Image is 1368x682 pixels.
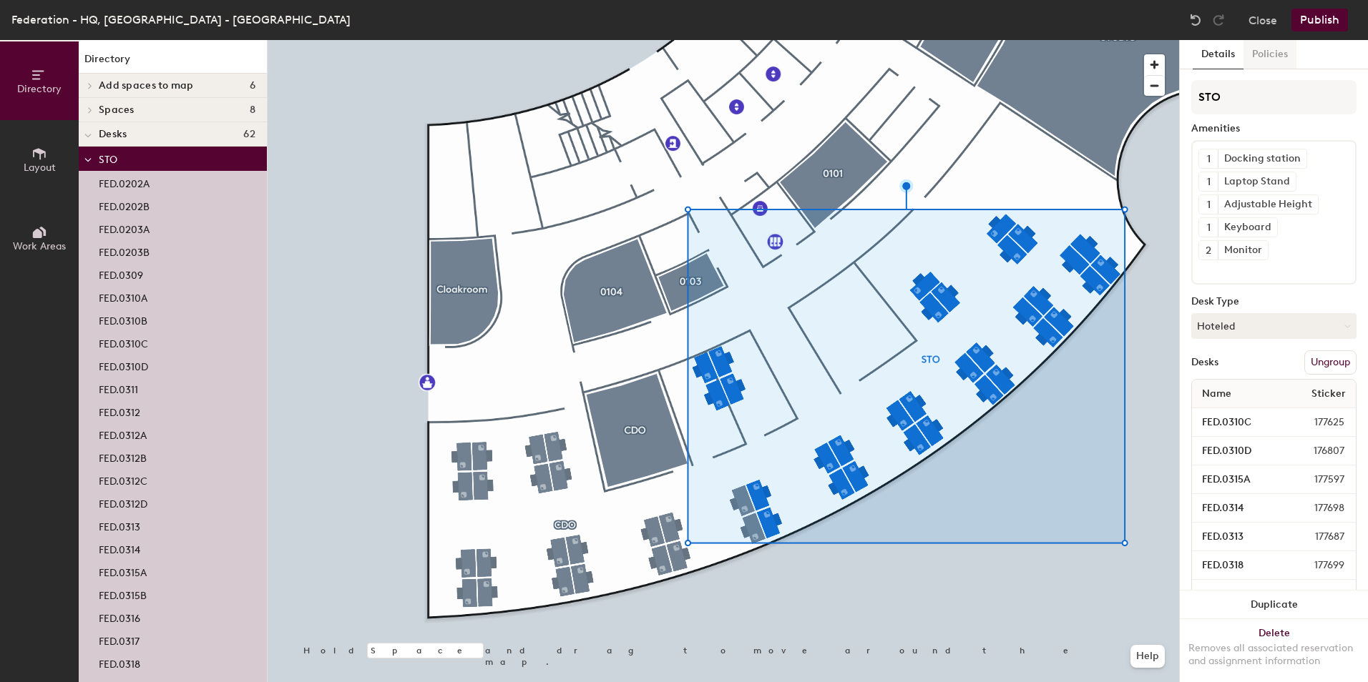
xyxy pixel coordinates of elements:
div: Adjustable Height [1218,195,1318,214]
button: Publish [1291,9,1348,31]
button: Ungroup [1304,350,1357,375]
span: 1 [1207,220,1211,235]
p: FED.0310B [99,311,147,327]
button: Hoteled [1191,313,1357,339]
button: 1 [1199,195,1218,214]
span: 177699 [1280,558,1353,573]
span: Directory [17,83,62,95]
span: Name [1195,381,1238,407]
div: Keyboard [1218,218,1277,237]
p: FED.0203A [99,219,150,236]
span: 177698 [1280,500,1353,516]
button: Help [1130,645,1165,668]
button: 1 [1199,149,1218,168]
span: Layout [24,162,56,174]
input: Unnamed desk [1195,498,1280,518]
span: 6 [250,80,255,92]
img: Undo [1188,13,1203,27]
span: 177625 [1280,415,1353,430]
span: 1 [1207,152,1211,167]
div: Amenities [1191,123,1357,134]
div: Desks [1191,357,1218,368]
p: FED.0312A [99,425,147,442]
p: FED.0317 [99,631,140,648]
p: FED.0202B [99,197,150,213]
p: FED.0203B [99,242,150,259]
p: FED.0309 [99,265,143,282]
img: Redo [1211,13,1226,27]
div: Desk Type [1191,296,1357,307]
span: 1 [1207,197,1211,212]
p: FED.0202A [99,174,150,190]
span: 62 [243,129,255,140]
span: 176807 [1279,443,1353,459]
p: FED.0312 [99,402,140,419]
p: FED.0311 [99,380,138,396]
input: Unnamed desk [1195,584,1281,604]
span: 2 [1206,243,1211,258]
span: 177597 [1280,472,1353,488]
p: FED.0315A [99,563,147,579]
p: FED.0312D [99,494,147,510]
span: 8 [250,104,255,116]
p: FED.0318 [99,654,140,671]
p: FED.0316 [99,608,140,625]
input: Unnamed desk [1195,527,1281,547]
input: Unnamed desk [1195,441,1279,461]
span: 177687 [1281,529,1353,545]
button: Details [1193,40,1244,69]
div: Docking station [1218,149,1306,168]
span: STO [99,154,117,166]
button: 1 [1199,218,1218,237]
p: FED.0314 [99,540,140,556]
div: Removes all associated reservation and assignment information [1188,642,1359,668]
div: Federation - HQ, [GEOGRAPHIC_DATA] - [GEOGRAPHIC_DATA] [11,11,351,29]
input: Unnamed desk [1195,555,1280,575]
div: Laptop Stand [1218,172,1296,191]
p: FED.0310A [99,288,147,305]
button: Close [1249,9,1277,31]
button: 1 [1199,172,1218,191]
span: Sticker [1304,381,1353,407]
p: FED.0315B [99,585,147,602]
p: FED.0310C [99,334,148,350]
button: Policies [1244,40,1296,69]
input: Unnamed desk [1195,470,1280,490]
span: Add spaces to map [99,80,194,92]
span: Desks [99,129,127,140]
button: DeleteRemoves all associated reservation and assignment information [1180,619,1368,682]
h1: Directory [79,51,267,74]
span: Spaces [99,104,135,116]
p: FED.0313 [99,517,140,533]
button: 2 [1199,241,1218,260]
span: 177697 [1281,586,1353,602]
span: Work Areas [13,240,66,252]
p: FED.0310D [99,357,148,373]
input: Unnamed desk [1195,412,1280,433]
p: FED.0312C [99,471,147,488]
button: Duplicate [1180,590,1368,619]
p: FED.0312B [99,448,147,465]
span: 1 [1207,174,1211,189]
div: Monitor [1218,241,1268,260]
